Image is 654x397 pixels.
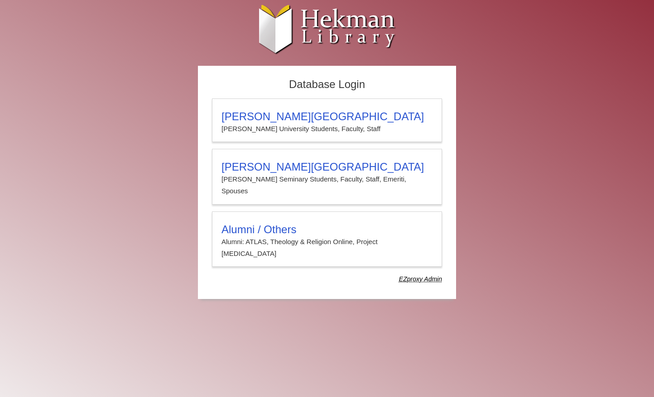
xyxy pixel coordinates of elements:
[212,149,442,205] a: [PERSON_NAME][GEOGRAPHIC_DATA][PERSON_NAME] Seminary Students, Faculty, Staff, Emeriti, Spouses
[221,123,433,135] p: [PERSON_NAME] University Students, Faculty, Staff
[399,275,442,283] dfn: Use Alumni login
[221,223,433,236] h3: Alumni / Others
[221,236,433,260] p: Alumni: ATLAS, Theology & Religion Online, Project [MEDICAL_DATA]
[212,98,442,142] a: [PERSON_NAME][GEOGRAPHIC_DATA][PERSON_NAME] University Students, Faculty, Staff
[221,110,433,123] h3: [PERSON_NAME][GEOGRAPHIC_DATA]
[207,75,447,94] h2: Database Login
[221,161,433,173] h3: [PERSON_NAME][GEOGRAPHIC_DATA]
[221,173,433,197] p: [PERSON_NAME] Seminary Students, Faculty, Staff, Emeriti, Spouses
[221,223,433,260] summary: Alumni / OthersAlumni: ATLAS, Theology & Religion Online, Project [MEDICAL_DATA]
